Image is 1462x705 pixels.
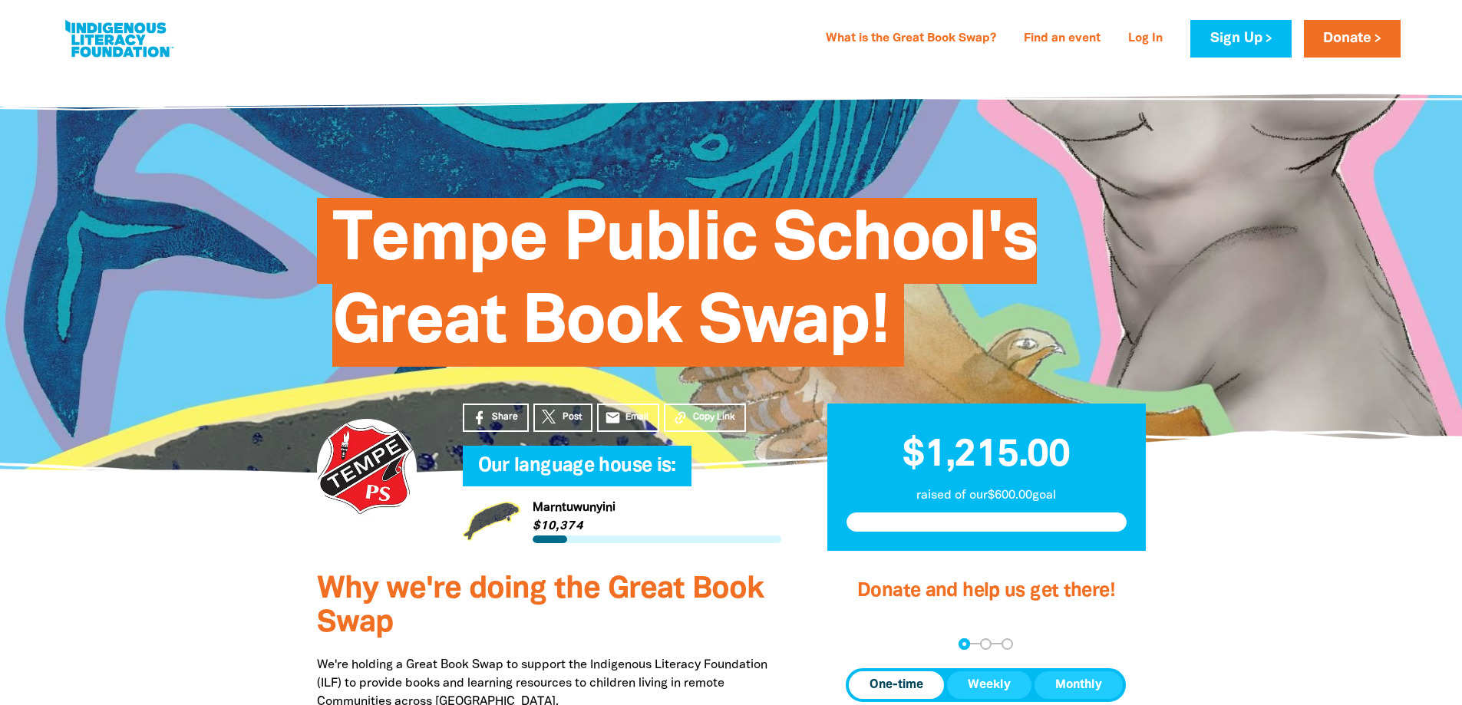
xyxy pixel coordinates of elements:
[693,410,735,424] span: Copy Link
[817,27,1005,51] a: What is the Great Book Swap?
[492,410,518,424] span: Share
[847,486,1127,505] p: raised of our $600.00 goal
[332,209,1038,367] span: Tempe Public School's Great Book Swap!
[857,582,1115,600] span: Donate and help us get there!
[463,471,781,480] h6: My Team
[533,404,592,432] a: Post
[1055,676,1102,694] span: Monthly
[1035,671,1123,699] button: Monthly
[903,438,1070,473] span: $1,215.00
[605,410,621,426] i: email
[968,676,1011,694] span: Weekly
[980,638,992,650] button: Navigate to step 2 of 3 to enter your details
[1015,27,1110,51] a: Find an event
[1190,20,1291,58] a: Sign Up
[870,676,923,694] span: One-time
[563,410,582,424] span: Post
[1304,20,1401,58] a: Donate
[1002,638,1013,650] button: Navigate to step 3 of 3 to enter your payment details
[846,668,1126,702] div: Donation frequency
[317,575,764,637] span: Why we're doing the Great Book Swap
[849,671,944,699] button: One-time
[597,404,660,432] a: emailEmail
[947,671,1031,699] button: Weekly
[478,457,676,486] span: Our language house is:
[1119,27,1172,51] a: Log In
[463,404,529,432] a: Share
[625,410,648,424] span: Email
[664,404,746,432] button: Copy Link
[959,638,970,650] button: Navigate to step 1 of 3 to enter your donation amount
